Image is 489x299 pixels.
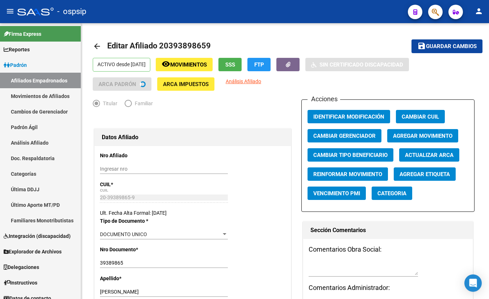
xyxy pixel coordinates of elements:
[93,42,101,51] mat-icon: arrow_back
[57,4,86,20] span: - ospsip
[308,94,340,104] h3: Acciones
[4,263,39,271] span: Delegaciones
[102,132,284,143] h1: Datos Afiliado
[226,78,261,84] span: Análisis Afiliado
[402,114,439,120] span: Cambiar CUIL
[426,43,477,50] span: Guardar cambios
[475,7,483,16] mat-icon: person
[464,274,482,292] div: Open Intercom Messenger
[93,102,160,108] mat-radio-group: Elija una opción
[225,61,235,68] span: SSS
[387,129,458,142] button: Agregar Movimiento
[100,99,117,107] span: Titular
[156,58,213,71] button: Movimientos
[4,46,30,54] span: Reportes
[396,110,445,123] button: Cambiar CUIL
[377,190,406,197] span: Categoria
[400,171,450,178] span: Agregar Etiqueta
[309,283,467,293] h3: Comentarios Administrador:
[393,133,452,139] span: Agregar Movimiento
[100,245,156,253] p: Nro Documento
[372,187,412,200] button: Categoria
[308,187,366,200] button: Vencimiento PMI
[157,77,214,91] button: ARCA Impuestos
[313,152,388,158] span: Cambiar Tipo Beneficiario
[4,30,41,38] span: Firma Express
[162,60,170,68] mat-icon: remove_red_eye
[100,217,156,225] p: Tipo de Documento *
[4,61,27,69] span: Padrón
[163,81,209,87] span: ARCA Impuestos
[4,232,71,240] span: Integración (discapacidad)
[4,279,37,287] span: Instructivos
[313,190,360,197] span: Vencimiento PMI
[93,77,151,91] button: ARCA Padrón
[107,41,211,50] span: Editar Afiliado 20393898659
[310,225,465,236] h1: Sección Comentarios
[313,171,382,178] span: Reinformar Movimiento
[399,148,459,162] button: Actualizar ARCA
[132,99,153,107] span: Familiar
[417,42,426,50] mat-icon: save
[405,152,454,158] span: Actualizar ARCA
[99,81,136,87] span: ARCA Padrón
[394,167,456,181] button: Agregar Etiqueta
[319,61,403,68] span: Sin Certificado Discapacidad
[170,61,207,68] span: Movimientos
[411,39,482,53] button: Guardar cambios
[100,151,156,159] p: Nro Afiliado
[4,248,62,256] span: Explorador de Archivos
[218,58,242,71] button: SSS
[313,133,376,139] span: Cambiar Gerenciador
[254,61,264,68] span: FTP
[309,244,467,255] h3: Comentarios Obra Social:
[100,209,285,217] div: Ult. Fecha Alta Formal: [DATE]
[308,129,381,142] button: Cambiar Gerenciador
[100,231,147,237] span: DOCUMENTO UNICO
[6,7,14,16] mat-icon: menu
[308,110,390,123] button: Identificar Modificación
[313,114,384,120] span: Identificar Modificación
[305,58,409,71] button: Sin Certificado Discapacidad
[308,167,388,181] button: Reinformar Movimiento
[100,274,156,282] p: Apellido
[247,58,271,71] button: FTP
[93,58,150,72] p: ACTIVO desde [DATE]
[308,148,393,162] button: Cambiar Tipo Beneficiario
[100,180,156,188] p: CUIL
